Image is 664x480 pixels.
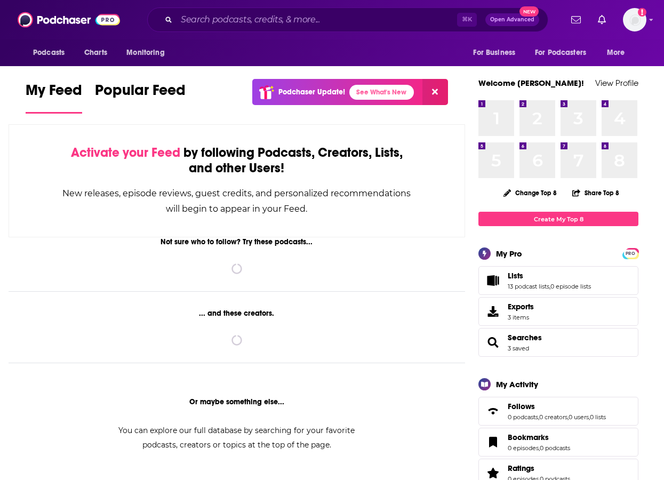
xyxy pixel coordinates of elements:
[478,297,638,326] a: Exports
[478,397,638,426] span: Follows
[126,45,164,60] span: Monitoring
[278,87,345,97] p: Podchaser Update!
[478,266,638,295] span: Lists
[473,45,515,60] span: For Business
[349,85,414,100] a: See What's New
[497,186,563,199] button: Change Top 8
[623,8,646,31] span: Logged in as broadleafbooks_
[540,444,570,452] a: 0 podcasts
[567,413,569,421] span: ,
[508,413,538,421] a: 0 podcasts
[519,6,539,17] span: New
[508,433,549,442] span: Bookmarks
[71,145,180,161] span: Activate your Feed
[77,43,114,63] a: Charts
[26,43,78,63] button: open menu
[567,11,585,29] a: Show notifications dropdown
[147,7,548,32] div: Search podcasts, credits, & more...
[478,428,638,457] span: Bookmarks
[638,8,646,17] svg: Add a profile image
[18,10,120,30] img: Podchaser - Follow, Share and Rate Podcasts
[478,78,584,88] a: Welcome [PERSON_NAME]!
[508,302,534,311] span: Exports
[177,11,457,28] input: Search podcasts, credits, & more...
[508,333,542,342] a: Searches
[478,328,638,357] span: Searches
[569,413,589,421] a: 0 users
[508,444,539,452] a: 0 episodes
[106,423,368,452] div: You can explore our full database by searching for your favorite podcasts, creators or topics at ...
[549,283,550,290] span: ,
[589,413,590,421] span: ,
[508,402,535,411] span: Follows
[508,271,523,281] span: Lists
[624,250,637,258] span: PRO
[508,271,591,281] a: Lists
[26,81,82,106] span: My Feed
[482,304,503,319] span: Exports
[535,45,586,60] span: For Podcasters
[33,45,65,60] span: Podcasts
[607,45,625,60] span: More
[508,463,534,473] span: Ratings
[490,17,534,22] span: Open Advanced
[623,8,646,31] img: User Profile
[496,249,522,259] div: My Pro
[539,444,540,452] span: ,
[482,273,503,288] a: Lists
[528,43,602,63] button: open menu
[508,402,606,411] a: Follows
[26,81,82,114] a: My Feed
[478,212,638,226] a: Create My Top 8
[9,309,465,318] div: ... and these creators.
[496,379,538,389] div: My Activity
[508,283,549,290] a: 13 podcast lists
[466,43,529,63] button: open menu
[572,182,620,203] button: Share Top 8
[9,397,465,406] div: Or maybe something else...
[95,81,186,114] a: Popular Feed
[482,404,503,419] a: Follows
[482,335,503,350] a: Searches
[539,413,567,421] a: 0 creators
[508,463,570,473] a: Ratings
[9,237,465,246] div: Not sure who to follow? Try these podcasts...
[624,249,637,257] a: PRO
[62,145,411,176] div: by following Podcasts, Creators, Lists, and other Users!
[508,345,529,352] a: 3 saved
[482,435,503,450] a: Bookmarks
[590,413,606,421] a: 0 lists
[550,283,591,290] a: 0 episode lists
[599,43,638,63] button: open menu
[485,13,539,26] button: Open AdvancedNew
[623,8,646,31] button: Show profile menu
[119,43,178,63] button: open menu
[594,11,610,29] a: Show notifications dropdown
[84,45,107,60] span: Charts
[62,186,411,217] div: New releases, episode reviews, guest credits, and personalized recommendations will begin to appe...
[508,433,570,442] a: Bookmarks
[595,78,638,88] a: View Profile
[508,314,534,321] span: 3 items
[457,13,477,27] span: ⌘ K
[95,81,186,106] span: Popular Feed
[538,413,539,421] span: ,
